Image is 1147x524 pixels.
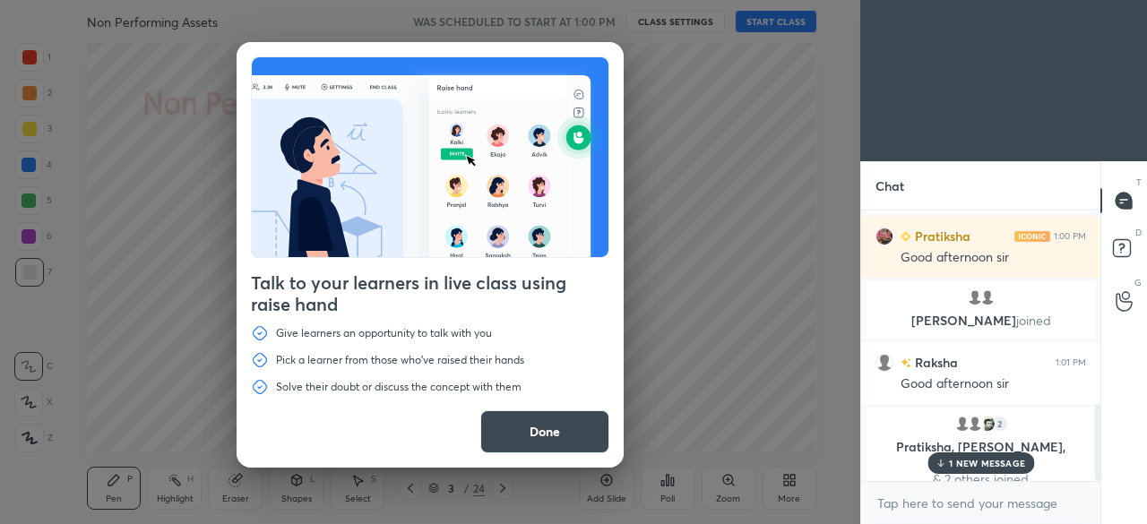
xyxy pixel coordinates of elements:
[1016,312,1051,329] span: joined
[901,249,1086,267] div: Good afternoon sir
[1056,357,1086,368] div: 1:01 PM
[979,415,996,433] img: 3
[901,375,1086,393] div: Good afternoon sir
[901,358,911,368] img: no-rating-badge.077c3623.svg
[1136,176,1142,189] p: T
[911,353,958,372] h6: Raksha
[991,415,1009,433] div: 2
[876,440,1085,468] p: Pratiksha, [PERSON_NAME], Pritam
[480,410,609,453] button: Done
[276,380,522,394] p: Solve their doubt or discuss the concept with them
[979,288,996,306] img: default.png
[252,57,608,257] img: preRahAdop.42c3ea74.svg
[276,326,492,340] p: Give learners an opportunity to talk with you
[276,353,524,367] p: Pick a learner from those who've raised their hands
[875,228,893,245] img: 97d811e25da043aa9a22d9aa2754f9c1.jpg
[1134,276,1142,289] p: G
[861,210,1100,482] div: grid
[966,415,984,433] img: default.png
[875,354,893,372] img: default.png
[251,272,609,315] h4: Talk to your learners in live class using raise hand
[1135,226,1142,239] p: D
[911,227,970,245] h6: Pratiksha
[876,314,1085,328] p: [PERSON_NAME]
[949,458,1025,468] p: 1 NEW MESSAGE
[1014,231,1050,242] img: iconic-light.a09c19a4.png
[861,162,918,210] p: Chat
[901,231,911,242] img: Learner_Badge_beginner_1_8b307cf2a0.svg
[1054,231,1086,242] div: 1:00 PM
[953,415,971,433] img: default.png
[876,472,1085,486] p: & 2 others joined
[966,288,984,306] img: default.png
